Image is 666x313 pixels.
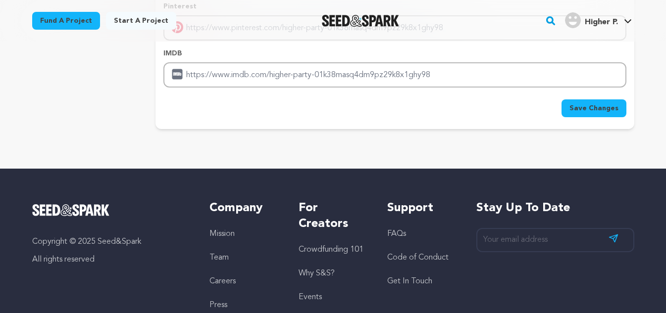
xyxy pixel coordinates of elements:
a: Code of Conduct [387,254,449,262]
span: Higher P. [585,18,618,26]
p: Copyright © 2025 Seed&Spark [32,236,190,248]
p: IMDB [163,48,626,58]
a: Get In Touch [387,277,432,285]
a: Team [209,254,229,262]
a: Seed&Spark Homepage [32,204,190,216]
img: imdb.svg [171,68,183,80]
h5: For Creators [299,200,367,232]
button: Save Changes [562,99,626,117]
img: Seed&Spark Logo Dark Mode [322,15,400,27]
p: All rights reserved [32,254,190,266]
a: Press [209,301,227,309]
a: Start a project [106,12,176,30]
input: Enter IMDB profile link [163,62,626,88]
a: Mission [209,230,235,238]
a: Seed&Spark Homepage [322,15,400,27]
a: Events [299,293,322,301]
h5: Company [209,200,278,216]
a: Higher P.'s Profile [563,10,634,28]
img: user.png [565,12,581,28]
div: Higher P.'s Profile [565,12,618,28]
input: Your email address [476,228,634,252]
h5: Stay up to date [476,200,634,216]
h5: Support [387,200,456,216]
a: Fund a project [32,12,100,30]
img: Seed&Spark Logo [32,204,110,216]
span: Save Changes [569,103,618,113]
a: Why S&S? [299,269,335,277]
a: Careers [209,277,236,285]
a: FAQs [387,230,406,238]
a: Crowdfunding 101 [299,246,363,254]
span: Higher P.'s Profile [563,10,634,31]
